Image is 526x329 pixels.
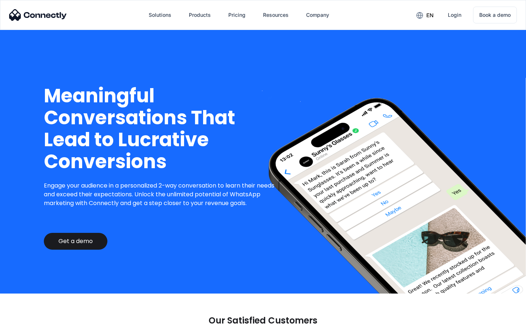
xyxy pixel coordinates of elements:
div: Resources [263,10,289,20]
a: Book a demo [473,7,517,23]
div: Company [306,10,329,20]
div: Solutions [149,10,171,20]
a: Get a demo [44,233,107,250]
aside: Language selected: English [7,316,44,326]
div: Get a demo [58,238,93,245]
p: Our Satisfied Customers [209,315,317,326]
p: Engage your audience in a personalized 2-way conversation to learn their needs and exceed their e... [44,181,280,208]
div: Pricing [228,10,245,20]
h1: Meaningful Conversations That Lead to Lucrative Conversions [44,85,280,173]
div: Login [448,10,461,20]
img: Connectly Logo [9,9,67,21]
a: Login [442,6,467,24]
ul: Language list [15,316,44,326]
div: en [426,10,434,20]
div: Products [189,10,211,20]
a: Pricing [222,6,251,24]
